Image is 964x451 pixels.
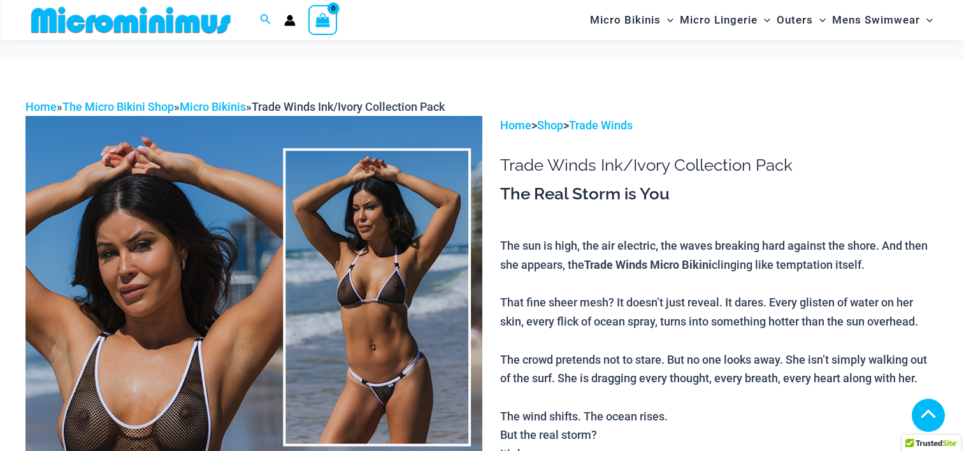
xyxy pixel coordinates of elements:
[813,4,826,36] span: Menu Toggle
[308,5,338,34] a: View Shopping Cart, empty
[829,4,936,36] a: Mens SwimwearMenu ToggleMenu Toggle
[587,4,677,36] a: Micro BikinisMenu ToggleMenu Toggle
[777,4,813,36] span: Outers
[500,155,939,175] h1: Trade Winds Ink/Ivory Collection Pack
[773,4,829,36] a: OutersMenu ToggleMenu Toggle
[252,100,445,113] span: Trade Winds Ink/Ivory Collection Pack
[500,183,939,205] h3: The Real Storm is You
[758,4,770,36] span: Menu Toggle
[569,118,633,132] a: Trade Winds
[585,2,939,38] nav: Site Navigation
[920,4,933,36] span: Menu Toggle
[537,118,563,132] a: Shop
[500,118,531,132] a: Home
[500,116,939,135] p: > >
[661,4,673,36] span: Menu Toggle
[680,4,758,36] span: Micro Lingerie
[284,15,296,26] a: Account icon link
[25,100,445,113] span: » » »
[180,100,246,113] a: Micro Bikinis
[26,6,236,34] img: MM SHOP LOGO FLAT
[832,4,920,36] span: Mens Swimwear
[584,257,712,272] b: Trade Winds Micro Bikini
[25,100,57,113] a: Home
[260,12,271,28] a: Search icon link
[590,4,661,36] span: Micro Bikinis
[62,100,174,113] a: The Micro Bikini Shop
[677,4,773,36] a: Micro LingerieMenu ToggleMenu Toggle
